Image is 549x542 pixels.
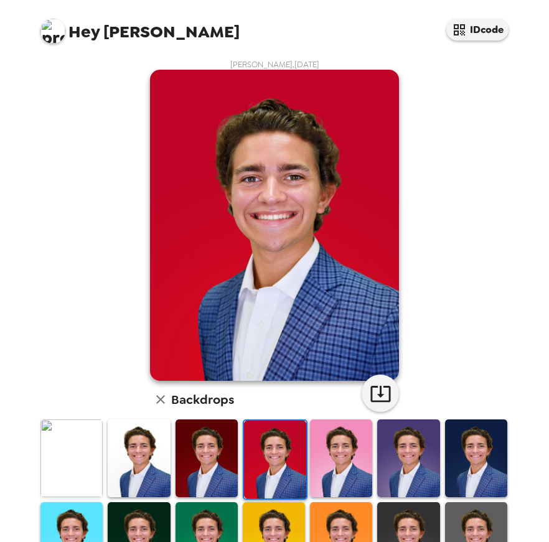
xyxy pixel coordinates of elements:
h6: Backdrops [171,390,234,409]
img: profile pic [40,19,65,44]
span: [PERSON_NAME] [40,12,240,40]
span: [PERSON_NAME] , [DATE] [230,59,319,70]
button: IDcode [446,19,509,40]
span: Hey [68,21,100,43]
img: Original [40,419,103,497]
img: user [150,70,399,381]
